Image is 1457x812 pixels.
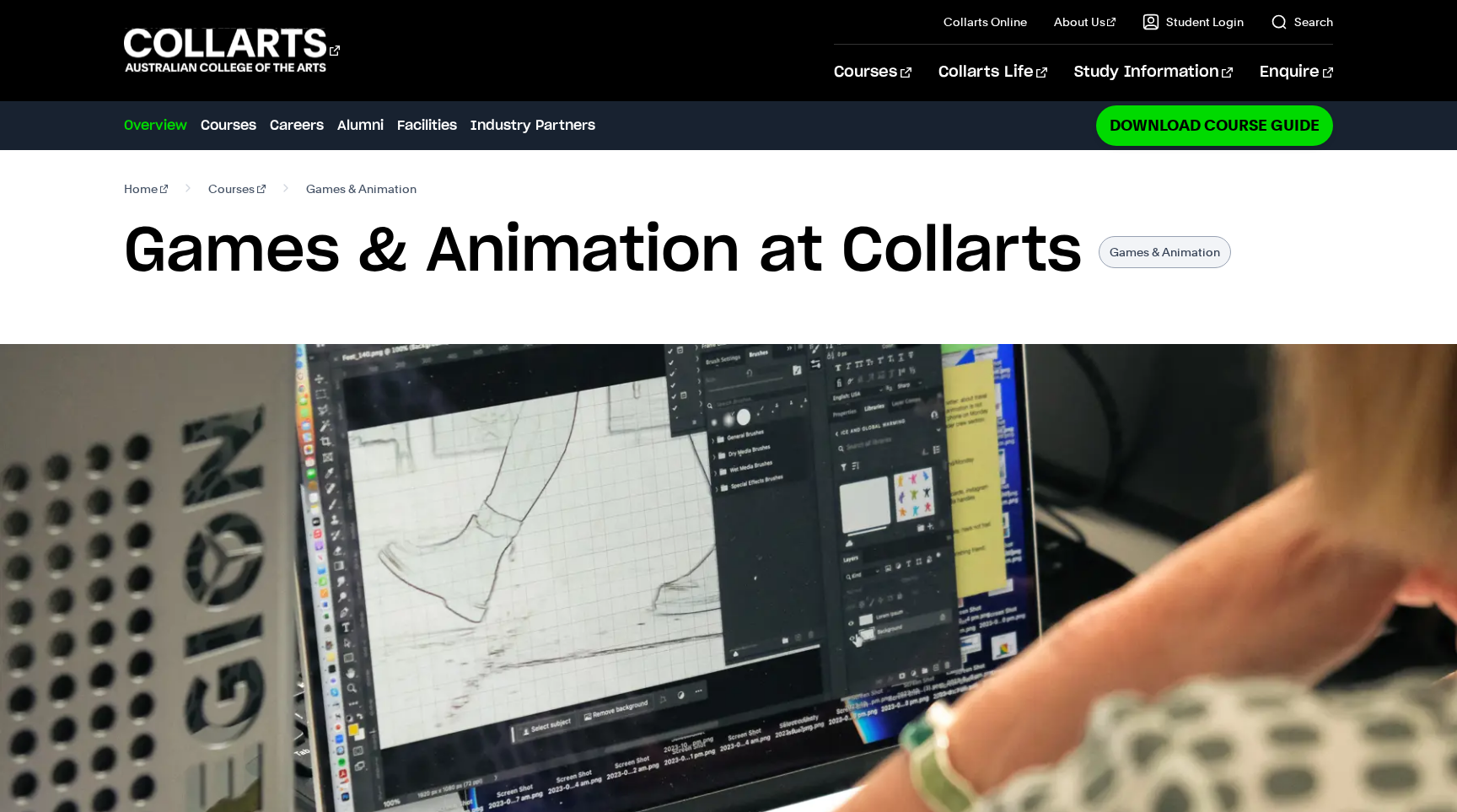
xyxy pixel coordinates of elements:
[1099,236,1231,268] p: Games & Animation
[834,45,911,100] a: Courses
[201,116,256,136] a: Courses
[124,116,187,136] a: Overview
[124,214,1082,290] h1: Games & Animation at Collarts
[208,177,266,201] a: Courses
[124,26,340,74] div: Go to homepage
[270,116,324,136] a: Careers
[306,177,417,201] span: Games & Animation
[1260,45,1333,100] a: Enquire
[938,45,1047,100] a: Collarts Life
[1096,105,1333,145] a: Download Course Guide
[397,116,457,136] a: Facilities
[124,177,169,201] a: Home
[337,116,384,136] a: Alumni
[944,13,1027,30] a: Collarts Online
[1074,45,1233,100] a: Study Information
[1054,13,1116,30] a: About Us
[1142,13,1244,30] a: Student Login
[1271,13,1333,30] a: Search
[470,116,595,136] a: Industry Partners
